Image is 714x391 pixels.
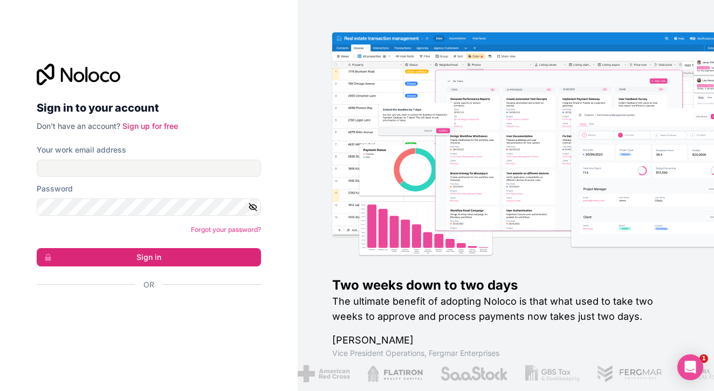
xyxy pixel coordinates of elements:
[332,348,679,359] h1: Vice President Operations , Fergmar Enterprises
[191,225,261,234] a: Forgot your password?
[143,279,154,290] span: Or
[332,277,679,294] h1: Two weeks down to two days
[332,294,679,324] h2: The ultimate benefit of adopting Noloco is that what used to take two weeks to approve and proces...
[332,333,679,348] h1: [PERSON_NAME]
[37,160,261,177] input: Email address
[37,248,261,266] button: Sign in
[37,121,120,131] span: Don't have an account?
[440,365,508,382] img: /assets/saastock-C6Zbiodz.png
[298,365,350,382] img: /assets/american-red-cross-BAupjrZR.png
[677,354,703,380] div: Open Intercom Messenger
[37,198,261,216] input: Password
[597,365,663,382] img: /assets/fergmar-CudnrXN5.png
[37,183,73,194] label: Password
[525,365,580,382] img: /assets/gbstax-C-GtDUiK.png
[37,98,261,118] h2: Sign in to your account
[699,354,708,363] span: 1
[37,145,126,155] label: Your work email address
[122,121,178,131] a: Sign up for free
[367,365,423,382] img: /assets/flatiron-C8eUkumj.png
